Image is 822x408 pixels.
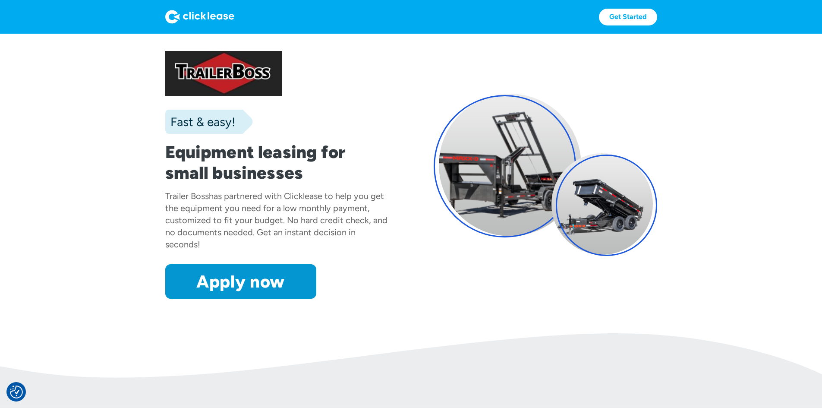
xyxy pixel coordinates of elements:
[165,264,316,299] a: Apply now
[10,386,23,399] img: Revisit consent button
[165,113,235,130] div: Fast & easy!
[599,9,657,25] a: Get Started
[165,191,387,250] div: has partnered with Clicklease to help you get the equipment you need for a low monthly payment, c...
[165,191,209,201] div: Trailer Boss
[165,142,389,183] h1: Equipment leasing for small businesses
[10,386,23,399] button: Consent Preferences
[165,10,234,24] img: Logo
